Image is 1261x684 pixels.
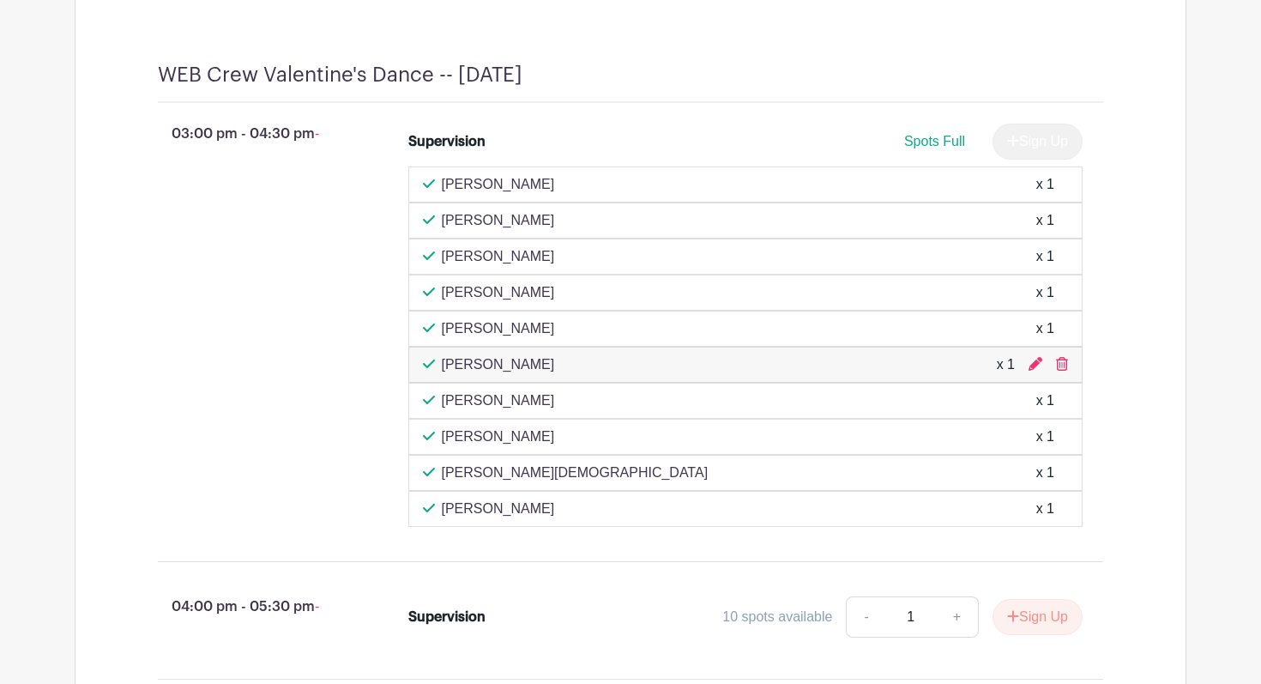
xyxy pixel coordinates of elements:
[997,354,1015,375] div: x 1
[442,463,709,483] p: [PERSON_NAME][DEMOGRAPHIC_DATA]
[1036,427,1054,447] div: x 1
[722,607,832,627] div: 10 spots available
[904,134,965,148] span: Spots Full
[442,427,555,447] p: [PERSON_NAME]
[846,596,885,638] a: -
[315,126,319,141] span: -
[1036,282,1054,303] div: x 1
[1036,210,1054,231] div: x 1
[408,131,486,152] div: Supervision
[1036,463,1054,483] div: x 1
[936,596,979,638] a: +
[442,390,555,411] p: [PERSON_NAME]
[442,318,555,339] p: [PERSON_NAME]
[1036,318,1054,339] div: x 1
[442,354,555,375] p: [PERSON_NAME]
[993,599,1083,635] button: Sign Up
[1036,174,1054,195] div: x 1
[130,590,381,624] p: 04:00 pm - 05:30 pm
[1036,390,1054,411] div: x 1
[442,499,555,519] p: [PERSON_NAME]
[315,599,319,614] span: -
[1036,499,1054,519] div: x 1
[442,246,555,267] p: [PERSON_NAME]
[1036,246,1054,267] div: x 1
[408,607,486,627] div: Supervision
[158,63,522,88] h4: WEB Crew Valentine's Dance -- [DATE]
[442,210,555,231] p: [PERSON_NAME]
[442,282,555,303] p: [PERSON_NAME]
[442,174,555,195] p: [PERSON_NAME]
[130,117,381,151] p: 03:00 pm - 04:30 pm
